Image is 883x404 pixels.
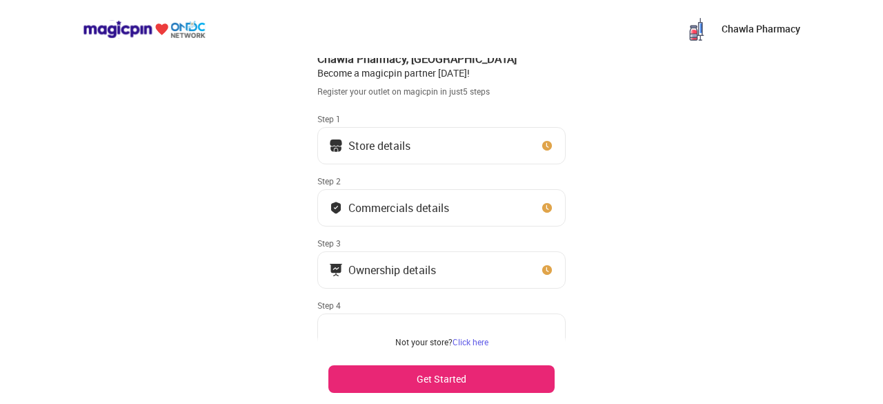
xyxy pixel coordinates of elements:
p: Chawla Pharmacy [722,22,800,36]
img: storeIcon.9b1f7264.svg [329,139,343,153]
div: Commercials details [348,204,449,211]
a: Click here [453,336,488,347]
button: Store details [317,127,566,164]
img: commercials_icon.983f7837.svg [329,263,343,277]
button: Ownership details [317,251,566,289]
span: Not your store? [395,336,453,347]
div: Register your outlet on magicpin in just 5 steps [317,86,566,97]
div: Step 4 [317,300,566,311]
img: ondc-logo-new-small.8a59708e.svg [83,20,206,39]
div: Ownership details [348,267,436,273]
img: bank_details_tick.fdc3558c.svg [329,201,343,215]
div: Store details [348,142,410,149]
img: clock_icon_new.67dbf243.svg [540,201,554,215]
div: Step 1 [317,113,566,124]
button: Get Started [328,365,555,393]
button: Bank Details [317,314,566,351]
img: 0RdLqFr4Hhc92psE70M-4xmzImkqH7Q7e-xBaRKcYT4pH6V-lfrZo87UU5WeS7X_XzgweF9lglPNdC4WnWMR964hxr0 [683,15,711,43]
div: Hi, Become a magicpin partner [DATE]! [317,37,566,80]
img: clock_icon_new.67dbf243.svg [540,263,554,277]
div: Step 2 [317,175,566,186]
div: Chawla Pharmacy , [GEOGRAPHIC_DATA] [317,51,566,66]
img: clock_icon_new.67dbf243.svg [540,139,554,153]
div: Step 3 [317,238,566,249]
button: Commercials details [317,189,566,227]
